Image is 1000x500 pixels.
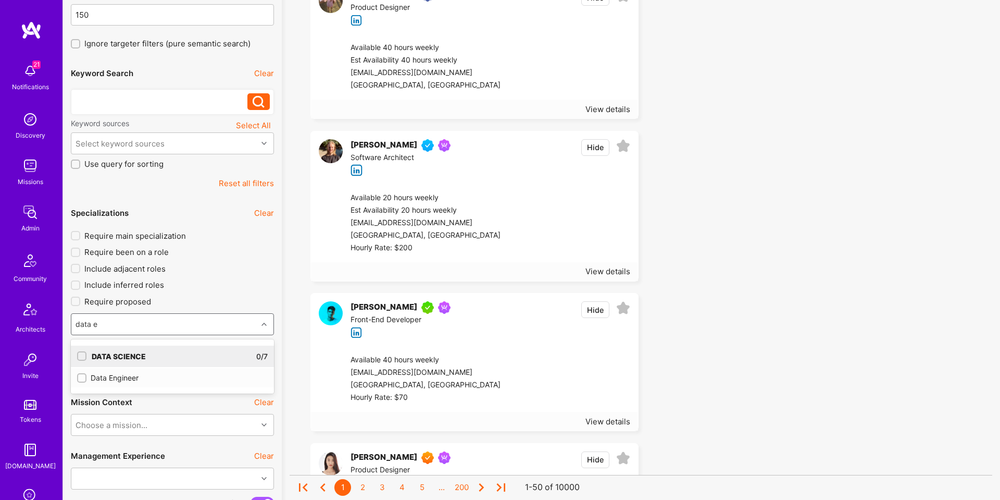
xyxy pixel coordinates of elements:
a: User Avatar [319,452,343,489]
img: Vetted A.Teamer [421,139,434,152]
img: logo [21,21,42,40]
div: Product Designer [351,464,455,477]
i: icon Chevron [261,141,267,146]
div: [DOMAIN_NAME] [5,460,56,471]
div: [GEOGRAPHIC_DATA], [GEOGRAPHIC_DATA] [351,229,501,242]
div: [PERSON_NAME] [351,301,417,314]
i: icon linkedIn [351,164,362,176]
label: Keyword sources [71,118,129,128]
img: Been on Mission [438,139,451,152]
span: Require been on a role [84,247,169,258]
div: Notifications [12,81,49,92]
i: icon Chevron [261,322,267,327]
div: Invite [22,370,39,381]
button: Hide [581,301,609,318]
span: Require main specialization [84,230,186,241]
div: [EMAIL_ADDRESS][DOMAIN_NAME] [351,67,501,79]
div: [EMAIL_ADDRESS][DOMAIN_NAME] [351,367,501,379]
button: Hide [581,139,609,156]
div: Specializations [71,208,129,218]
button: Select All [233,118,274,132]
span: Include adjacent roles [84,263,166,274]
img: Exceptional A.Teamer [421,452,434,464]
div: Data Science [92,351,156,362]
div: Data Engineer [77,372,268,383]
div: 4 [394,479,410,496]
img: guide book [20,440,41,460]
div: Discovery [16,130,45,141]
i: icon EmptyStar [616,452,630,466]
span: Ignore targeter filters (pure semantic search) [84,38,251,49]
div: [GEOGRAPHIC_DATA], [GEOGRAPHIC_DATA] [351,79,501,92]
i: icon linkedIn [351,327,362,339]
img: Architects [18,299,43,324]
button: Clear [254,450,274,461]
div: [PERSON_NAME] [351,139,417,152]
div: Community [14,273,47,284]
img: Community [18,248,43,273]
i: icon Chevron [261,476,267,481]
span: Require proposed [84,296,151,307]
img: teamwork [20,155,41,176]
span: Use query for sorting [84,158,164,169]
div: Hourly Rate: $200 [351,242,501,254]
div: 3 [374,479,391,496]
span: 21 [32,60,41,69]
img: bell [20,60,41,81]
div: Choose a mission... [76,419,147,430]
div: Keyword Search [71,68,133,79]
div: 1-50 of 10000 [525,482,580,493]
img: User Avatar [319,452,343,475]
i: icon Chevron [261,422,267,428]
span: Include inferred roles [84,279,164,290]
div: 2 [354,479,371,496]
button: Reset all filters [219,178,274,189]
div: Tokens [20,414,41,425]
div: 5 [414,479,430,496]
img: A.Teamer in Residence [421,301,434,314]
div: Product Designer [351,2,438,14]
a: User Avatar [319,301,343,338]
div: Hourly Rate: $70 [351,392,501,404]
img: tokens [24,400,36,410]
div: 0 / 7 [256,346,268,367]
img: admin teamwork [20,202,41,223]
div: [GEOGRAPHIC_DATA], [GEOGRAPHIC_DATA] [351,379,501,392]
div: 1 [334,479,351,496]
img: Been on Mission [438,452,451,464]
div: [PERSON_NAME] [351,452,417,464]
div: Admin [21,223,40,234]
img: User Avatar [319,139,343,163]
img: Invite [20,349,41,370]
img: Been on Mission [438,301,451,314]
div: Architects [16,324,45,335]
div: Available 40 hours weekly [351,354,501,367]
div: Select keyword sources [76,138,165,149]
div: Front-End Developer [351,314,455,326]
div: View details [585,104,630,115]
div: Available 40 hours weekly [351,42,501,54]
button: Clear [254,208,274,218]
a: User Avatar [319,139,343,176]
div: View details [585,416,630,427]
div: Available 20 hours weekly [351,192,501,204]
div: Management Experience [71,450,165,461]
div: Est Availability 20 hours weekly [351,204,501,217]
div: Est Availability 40 hours weekly [351,54,501,67]
img: discovery [20,109,41,130]
div: Missions [18,176,43,187]
i: icon EmptyStar [616,301,630,315]
div: Software Architect [351,152,455,164]
button: Hide [581,452,609,468]
i: icon EmptyStar [616,139,630,153]
img: User Avatar [319,301,343,325]
i: icon ArrowUp [150,354,156,360]
i: icon linkedIn [351,15,362,27]
button: Clear [254,397,274,408]
div: [EMAIL_ADDRESS][DOMAIN_NAME] [351,217,501,229]
div: ... [433,479,450,496]
div: View details [585,266,630,277]
div: 200 [453,479,470,496]
div: Mission Context [71,397,132,408]
button: Clear [254,68,274,79]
